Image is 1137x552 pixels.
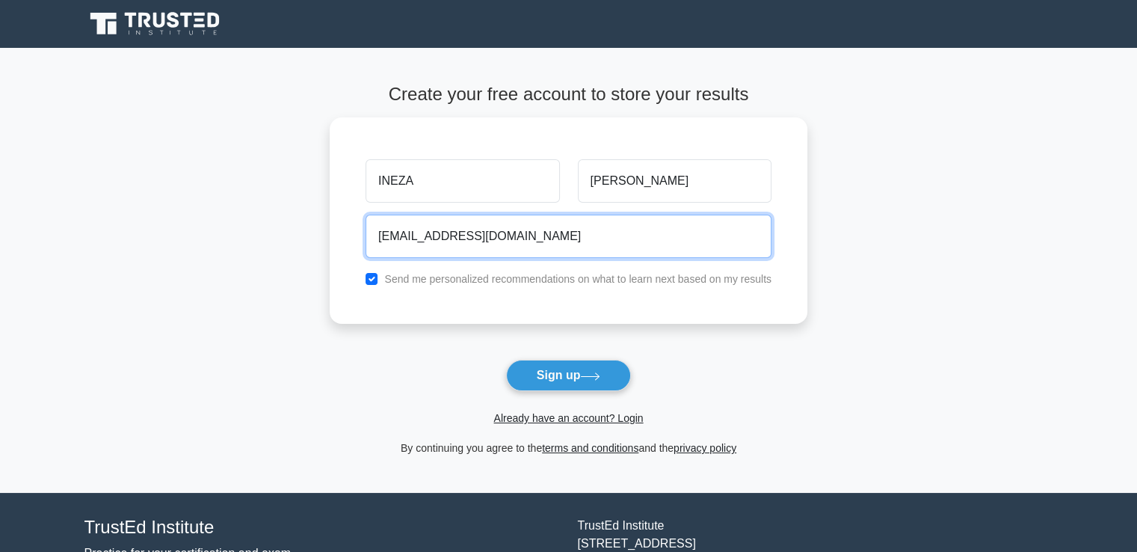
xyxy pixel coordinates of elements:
h4: TrustEd Institute [84,517,560,539]
input: First name [366,159,559,203]
a: Already have an account? Login [493,412,643,424]
input: Email [366,215,771,258]
a: terms and conditions [542,442,638,454]
button: Sign up [506,360,632,391]
a: privacy policy [674,442,736,454]
label: Send me personalized recommendations on what to learn next based on my results [384,273,771,285]
h4: Create your free account to store your results [330,84,807,105]
div: By continuing you agree to the and the [321,439,816,457]
input: Last name [578,159,771,203]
